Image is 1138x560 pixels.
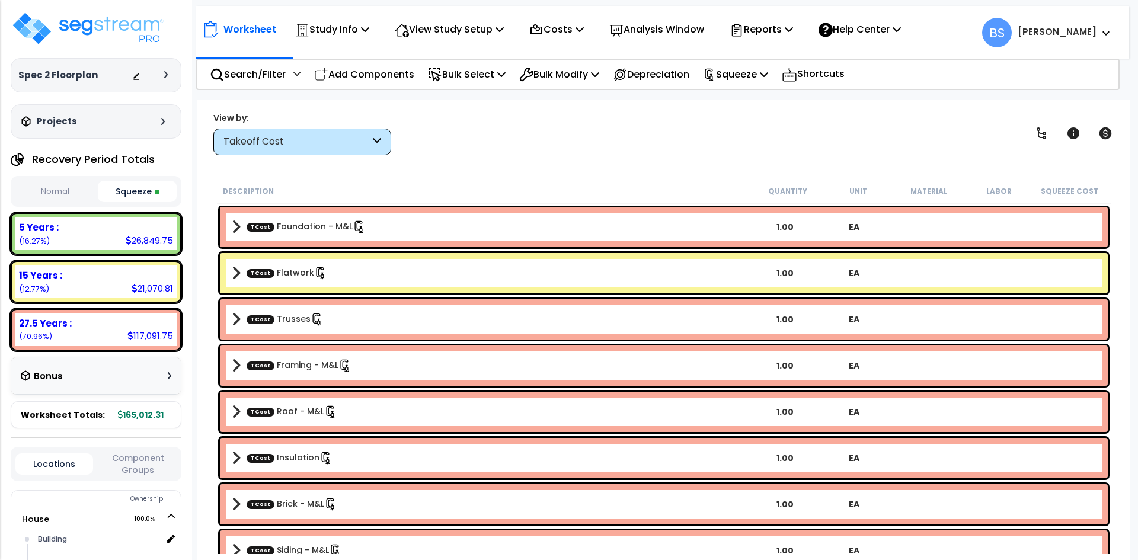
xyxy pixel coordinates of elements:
button: Component Groups [99,452,177,476]
div: View by: [213,112,391,124]
div: 1.00 [750,406,820,418]
div: 21,070.81 [132,282,173,295]
img: logo_pro_r.png [11,11,165,46]
div: Depreciation [606,60,696,88]
div: EA [820,406,889,418]
p: Shortcuts [782,66,845,83]
div: EA [820,267,889,279]
a: Custom Item [247,544,342,557]
small: Material [910,187,947,196]
h3: Spec 2 Floorplan [18,69,98,81]
div: EA [820,360,889,372]
button: Normal [15,181,95,202]
a: Custom Item [247,359,351,372]
p: Help Center [819,21,901,37]
a: Custom Item [247,452,333,465]
p: Search/Filter [210,66,286,82]
span: TCost [247,361,274,370]
p: Squeeze [703,66,768,82]
small: Squeeze Cost [1041,187,1098,196]
a: Custom Item [247,220,366,233]
span: 100.0% [134,512,165,526]
div: 1.00 [750,267,820,279]
small: Quantity [768,187,807,196]
small: 16.27136138084052% [19,236,50,246]
p: Worksheet [223,21,276,37]
span: TCost [247,222,274,231]
p: Reports [730,21,793,37]
div: EA [820,545,889,556]
p: Costs [529,21,584,37]
span: TCost [247,407,274,416]
a: House 100.0% [22,513,49,525]
span: Worksheet Totals: [21,409,105,421]
div: 117,091.75 [127,329,173,342]
div: Ownership [35,492,181,506]
div: Add Components [308,60,421,88]
p: Depreciation [613,66,689,82]
small: 70.95940133930472% [19,331,52,341]
small: Description [223,187,274,196]
div: EA [820,452,889,464]
div: Building [35,532,162,546]
h3: Bonus [34,372,63,382]
p: Study Info [295,21,369,37]
span: TCost [247,453,274,462]
a: Custom Item [247,405,337,418]
div: Shortcuts [775,60,851,89]
span: BS [982,18,1012,47]
span: TCost [247,500,274,508]
div: 1.00 [750,452,820,464]
a: Custom Item [247,313,324,326]
h3: Projects [37,116,77,127]
h4: Recovery Period Totals [32,153,155,165]
span: TCost [247,268,274,277]
b: 5 Years : [19,221,59,233]
a: Custom Item [247,267,327,280]
button: Locations [15,453,93,475]
div: 1.00 [750,498,820,510]
div: EA [820,313,889,325]
p: Bulk Select [428,66,506,82]
p: Analysis Window [609,21,704,37]
b: 15 Years : [19,269,62,281]
div: 1.00 [750,360,820,372]
div: 1.00 [750,545,820,556]
button: Squeeze [98,181,177,202]
b: 27.5 Years : [19,317,72,329]
small: 12.769237279854757% [19,284,49,294]
span: TCost [247,315,274,324]
div: 1.00 [750,313,820,325]
b: 165,012.31 [118,409,164,421]
div: 1.00 [750,221,820,233]
p: Add Components [314,66,414,82]
div: 26,849.75 [126,234,173,247]
div: EA [820,221,889,233]
span: TCost [247,546,274,555]
b: [PERSON_NAME] [1018,25,1097,38]
div: Takeoff Cost [223,135,370,149]
a: Custom Item [247,498,337,511]
div: EA [820,498,889,510]
p: Bulk Modify [519,66,599,82]
small: Unit [849,187,867,196]
small: Labor [986,187,1012,196]
p: View Study Setup [395,21,504,37]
